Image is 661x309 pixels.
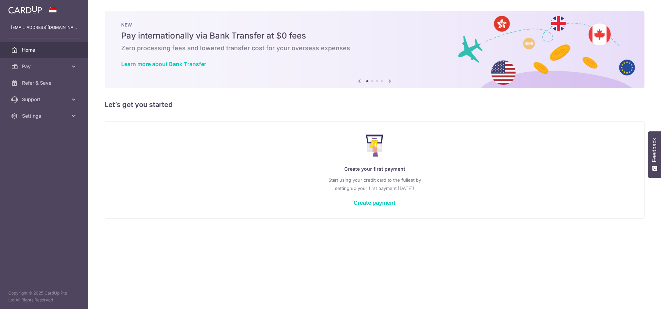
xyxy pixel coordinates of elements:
[354,199,396,206] a: Create payment
[121,30,628,41] h5: Pay internationally via Bank Transfer at $0 fees
[119,176,630,192] p: Start using your credit card to the fullest by setting up your first payment [DATE]!
[22,63,67,70] span: Pay
[22,96,67,103] span: Support
[366,135,384,157] img: Make Payment
[22,113,67,119] span: Settings
[121,44,628,52] h6: Zero processing fees and lowered transfer cost for your overseas expenses
[119,165,630,173] p: Create your first payment
[105,11,644,88] img: Bank transfer banner
[617,288,654,306] iframe: Opens a widget where you can find more information
[105,99,644,110] h5: Let’s get you started
[8,6,42,14] img: CardUp
[11,24,77,31] p: [EMAIL_ADDRESS][DOMAIN_NAME]
[22,46,67,53] span: Home
[651,138,658,162] span: Feedback
[22,79,67,86] span: Refer & Save
[648,131,661,178] button: Feedback - Show survey
[121,22,628,28] p: NEW
[121,61,206,67] a: Learn more about Bank Transfer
